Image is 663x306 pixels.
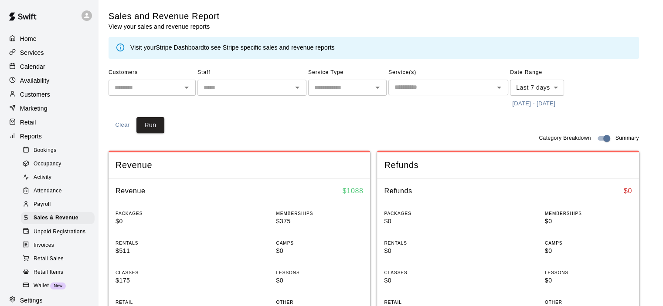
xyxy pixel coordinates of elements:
[21,280,95,292] div: WalletNew
[545,210,632,217] p: MEMBERSHIPS
[116,240,203,246] p: RENTALS
[384,217,471,226] p: $0
[116,246,203,256] p: $511
[21,212,98,225] a: Sales & Revenue
[21,171,98,185] a: Activity
[21,252,98,266] a: Retail Sales
[180,81,193,94] button: Open
[34,255,64,263] span: Retail Sales
[109,10,220,22] h5: Sales and Revenue Report
[388,66,508,80] span: Service(s)
[21,145,95,157] div: Bookings
[34,268,63,277] span: Retail Items
[21,279,98,293] a: WalletNew
[7,88,91,101] a: Customers
[7,102,91,115] a: Marketing
[510,80,564,96] div: Last 7 days
[21,266,98,279] a: Retail Items
[109,117,136,133] button: Clear
[624,185,632,197] h6: $ 0
[21,253,95,265] div: Retail Sales
[136,117,164,133] button: Run
[34,173,51,182] span: Activity
[384,246,471,256] p: $0
[20,132,42,141] p: Reports
[21,185,98,198] a: Attendance
[384,276,471,285] p: $0
[34,160,61,168] span: Occupancy
[343,185,364,197] h6: $ 1088
[21,157,98,171] a: Occupancy
[20,34,37,43] p: Home
[20,296,43,305] p: Settings
[50,283,66,288] span: New
[21,266,95,279] div: Retail Items
[34,228,85,236] span: Unpaid Registrations
[21,198,95,211] div: Payroll
[116,276,203,285] p: $175
[276,217,363,226] p: $375
[276,246,363,256] p: $0
[384,269,471,276] p: CLASSES
[116,159,363,171] span: Revenue
[156,44,204,51] a: Stripe Dashboard
[34,214,78,222] span: Sales & Revenue
[20,48,44,57] p: Services
[20,76,50,85] p: Availability
[384,240,471,246] p: RENTALS
[21,226,95,238] div: Unpaid Registrations
[7,74,91,87] a: Availability
[109,66,196,80] span: Customers
[116,217,203,226] p: $0
[276,269,363,276] p: LESSONS
[116,210,203,217] p: PACKAGES
[545,299,632,306] p: OTHER
[21,212,95,224] div: Sales & Revenue
[510,66,586,80] span: Date Range
[615,134,639,143] span: Summary
[545,246,632,256] p: $0
[21,239,98,252] a: Invoices
[545,269,632,276] p: LESSONS
[21,239,95,252] div: Invoices
[34,187,62,195] span: Attendance
[7,116,91,129] a: Retail
[34,200,51,209] span: Payroll
[7,32,91,45] a: Home
[20,90,50,99] p: Customers
[545,276,632,285] p: $0
[371,81,384,94] button: Open
[20,118,36,127] p: Retail
[116,269,203,276] p: CLASSES
[510,97,558,111] button: [DATE] - [DATE]
[384,159,632,171] span: Refunds
[116,299,203,306] p: RETAIL
[21,158,95,170] div: Occupancy
[276,210,363,217] p: MEMBERSHIPS
[7,46,91,59] a: Services
[545,240,632,246] p: CAMPS
[384,185,412,197] h6: Refunds
[7,60,91,73] a: Calendar
[291,81,303,94] button: Open
[384,210,471,217] p: PACKAGES
[545,217,632,226] p: $0
[276,299,363,306] p: OTHER
[276,276,363,285] p: $0
[20,104,48,113] p: Marketing
[276,240,363,246] p: CAMPS
[7,130,91,143] a: Reports
[34,282,49,290] span: Wallet
[109,22,220,31] p: View your sales and revenue reports
[21,185,95,197] div: Attendance
[197,66,306,80] span: Staff
[116,185,146,197] h6: Revenue
[21,225,98,239] a: Unpaid Registrations
[20,62,45,71] p: Calendar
